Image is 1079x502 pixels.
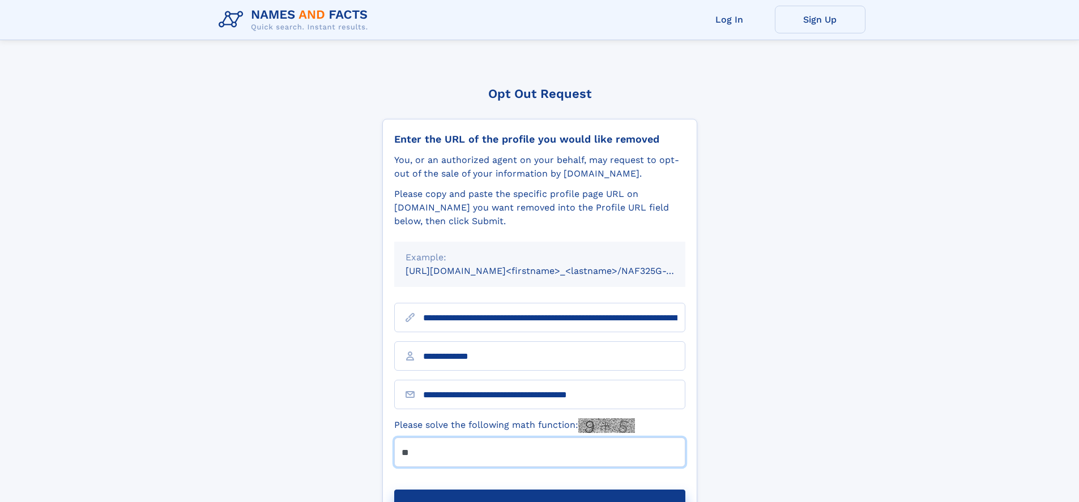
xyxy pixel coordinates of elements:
[394,133,685,145] div: Enter the URL of the profile you would like removed
[775,6,865,33] a: Sign Up
[406,251,674,264] div: Example:
[406,265,707,276] small: [URL][DOMAIN_NAME]<firstname>_<lastname>/NAF325G-xxxxxxxx
[394,187,685,228] div: Please copy and paste the specific profile page URL on [DOMAIN_NAME] you want removed into the Pr...
[214,5,377,35] img: Logo Names and Facts
[684,6,775,33] a: Log In
[394,418,635,433] label: Please solve the following math function:
[382,87,697,101] div: Opt Out Request
[394,153,685,181] div: You, or an authorized agent on your behalf, may request to opt-out of the sale of your informatio...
